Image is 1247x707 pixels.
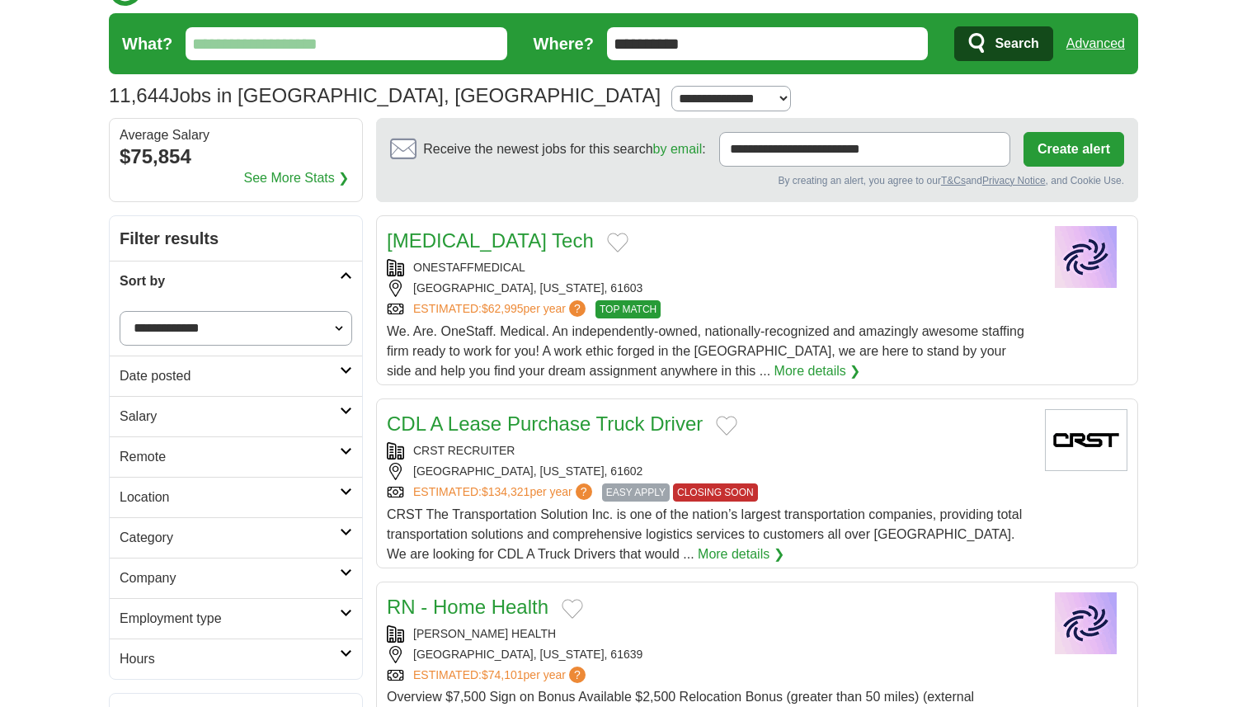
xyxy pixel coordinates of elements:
[413,300,589,318] a: ESTIMATED:$62,995per year?
[120,407,340,427] h2: Salary
[534,31,594,56] label: Where?
[387,463,1032,480] div: [GEOGRAPHIC_DATA], [US_STATE], 61602
[482,485,529,498] span: $134,321
[244,168,350,188] a: See More Stats ❯
[569,667,586,683] span: ?
[110,558,362,598] a: Company
[110,216,362,261] h2: Filter results
[569,300,586,317] span: ?
[120,447,340,467] h2: Remote
[413,483,595,502] a: ESTIMATED:$134,321per year?
[482,302,524,315] span: $62,995
[109,81,169,111] span: 11,644
[120,366,340,386] h2: Date posted
[387,280,1032,297] div: [GEOGRAPHIC_DATA], [US_STATE], 61603
[110,261,362,301] a: Sort by
[120,488,340,507] h2: Location
[122,31,172,56] label: What?
[120,528,340,548] h2: Category
[387,507,1022,561] span: CRST The Transportation Solution Inc. is one of the nation’s largest transportation companies, pr...
[413,667,589,684] a: ESTIMATED:$74,101per year?
[387,324,1024,378] span: We. Are. OneStaff. Medical. An independently-owned, nationally-recognized and amazingly awesome s...
[1023,132,1124,167] button: Create alert
[387,625,1032,643] div: [PERSON_NAME] HEALTH
[941,175,966,186] a: T&Cs
[120,142,352,172] div: $75,854
[1045,226,1127,288] img: Company logo
[387,596,548,618] a: RN - Home Health
[110,436,362,477] a: Remote
[595,300,661,318] span: TOP MATCH
[120,129,352,142] div: Average Salary
[1066,27,1125,60] a: Advanced
[482,668,524,681] span: $74,101
[387,442,1032,460] div: CRST RECRUITER
[387,412,703,435] a: CDL A Lease Purchase Truck Driver
[110,517,362,558] a: Category
[120,271,340,291] h2: Sort by
[562,599,583,619] button: Add to favorite jobs
[982,175,1046,186] a: Privacy Notice
[602,483,670,502] span: EASY APPLY
[774,361,861,381] a: More details ❯
[576,483,592,500] span: ?
[120,568,340,588] h2: Company
[120,649,340,669] h2: Hours
[110,477,362,517] a: Location
[120,609,340,629] h2: Employment type
[390,173,1124,188] div: By creating an alert, you agree to our and , and Cookie Use.
[110,396,362,436] a: Salary
[698,544,784,564] a: More details ❯
[653,142,703,156] a: by email
[110,598,362,639] a: Employment type
[423,139,705,159] span: Receive the newest jobs for this search :
[673,483,758,502] span: CLOSING SOON
[995,27,1038,60] span: Search
[387,646,1032,663] div: [GEOGRAPHIC_DATA], [US_STATE], 61639
[716,416,737,436] button: Add to favorite jobs
[110,639,362,679] a: Hours
[387,259,1032,276] div: ONESTAFFMEDICAL
[954,26,1052,61] button: Search
[1045,592,1127,654] img: Company logo
[110,356,362,396] a: Date posted
[1045,409,1127,471] img: Company logo
[607,233,628,252] button: Add to favorite jobs
[109,84,661,106] h1: Jobs in [GEOGRAPHIC_DATA], [GEOGRAPHIC_DATA]
[387,229,594,252] a: [MEDICAL_DATA] Tech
